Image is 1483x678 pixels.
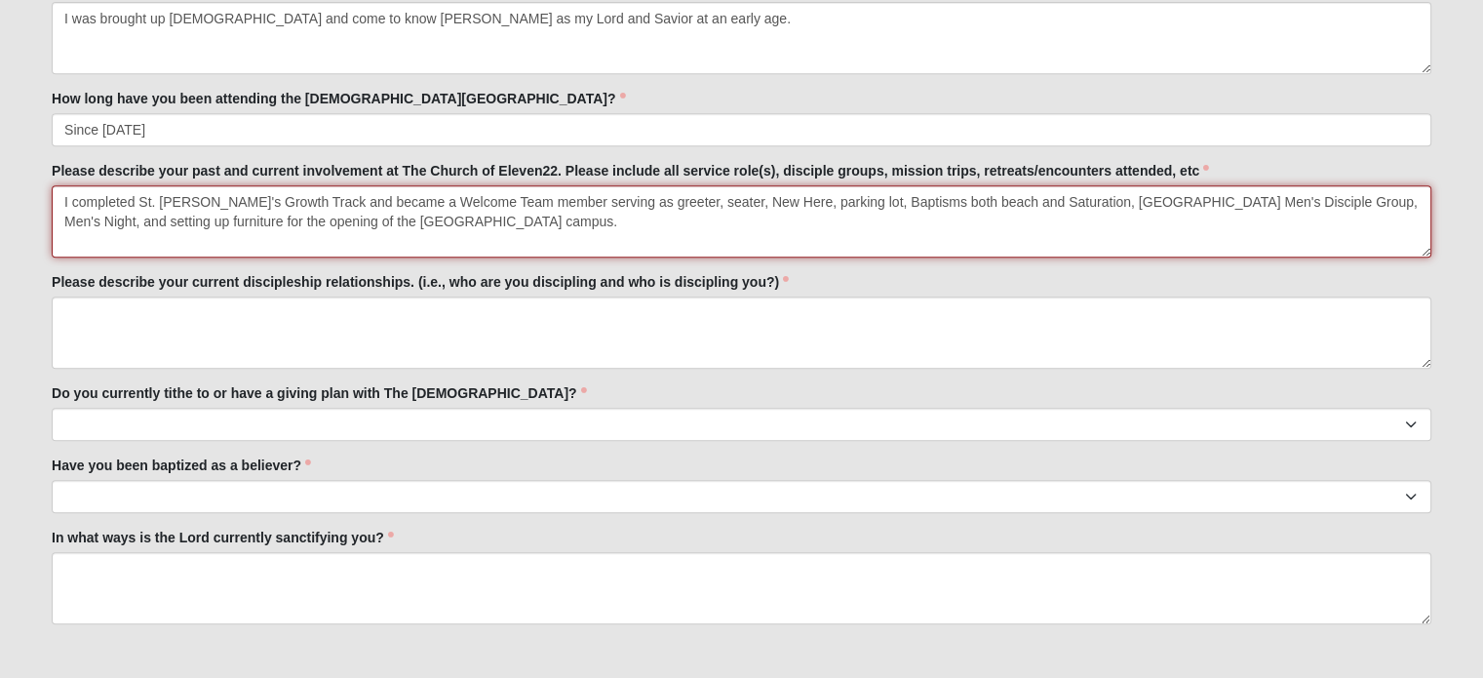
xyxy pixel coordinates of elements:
label: In what ways is the Lord currently sanctifying you? [52,528,394,547]
label: Have you been baptized as a believer? [52,456,311,475]
label: Please describe your current discipleship relationships. (i.e., who are you discipling and who is... [52,272,789,292]
label: Do you currently tithe to or have a giving plan with The [DEMOGRAPHIC_DATA]? [52,383,587,403]
label: Please describe your past and current involvement at The Church of Eleven22. Please include all s... [52,161,1209,180]
label: How long have you been attending the [DEMOGRAPHIC_DATA][GEOGRAPHIC_DATA]? [52,89,625,108]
